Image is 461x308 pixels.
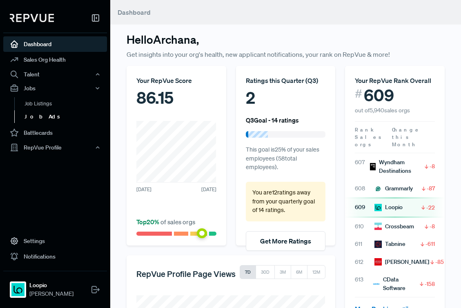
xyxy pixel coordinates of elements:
[392,126,421,148] span: Change this Month
[256,265,275,279] button: 30D
[355,126,374,134] span: Rank
[201,186,216,193] span: [DATE]
[355,203,374,212] span: 609
[425,280,435,288] span: -158
[246,145,326,172] p: This goal is 25 % of your sales employees ( 58 total employees).
[246,231,326,251] button: Get More Ratings
[430,222,435,230] span: -8
[274,265,291,279] button: 3M
[3,249,107,264] a: Notifications
[29,290,73,298] span: [PERSON_NAME]
[374,240,405,248] div: Tabnine
[355,240,374,248] span: 611
[29,281,73,290] strong: Loopio
[364,85,394,105] span: 609
[374,203,403,212] div: Loopio
[374,241,382,248] img: Tabnine
[355,258,374,266] span: 612
[374,222,414,231] div: Crossbeam
[136,85,216,110] div: 86.15
[374,223,382,230] img: Crossbeam
[374,184,413,193] div: Grammarly
[355,275,373,292] span: 613
[3,233,107,249] a: Settings
[374,204,382,211] img: Loopio
[246,116,299,124] h6: Q3 Goal - 14 ratings
[136,76,216,85] div: Your RepVue Score
[3,81,107,95] button: Jobs
[118,8,151,16] span: Dashboard
[3,271,107,301] a: LoopioLoopio[PERSON_NAME]
[425,240,435,248] span: -611
[370,163,376,170] img: Wyndham Destinations
[427,184,435,192] span: -87
[373,280,379,288] img: CData Software
[11,283,24,296] img: Loopio
[426,203,435,212] span: -22
[246,76,326,85] div: Ratings this Quarter ( Q3 )
[14,110,118,123] a: Job Ads
[355,184,374,193] span: 608
[291,265,307,279] button: 6M
[355,134,383,148] span: Sales orgs
[355,85,362,102] span: #
[307,265,325,279] button: 12M
[136,218,160,226] span: Top 20 %
[3,52,107,67] a: Sales Org Health
[355,107,410,114] span: out of 5,940 sales orgs
[370,158,423,175] div: Wyndham Destinations
[3,141,107,154] button: RepVue Profile
[246,85,326,110] div: 2
[127,49,445,59] p: Get insights into your org's health, new applicant notifications, your rank on RepVue & more!
[3,36,107,52] a: Dashboard
[14,97,118,110] a: Job Listings
[252,188,319,215] p: You are 12 ratings away from your quarterly goal of 14 ratings .
[3,125,107,141] a: Battlecards
[355,76,431,85] span: Your RepVue Rank Overall
[435,258,444,266] span: -85
[240,265,256,279] button: 7D
[355,158,370,175] span: 607
[10,14,54,22] img: RepVue
[430,162,435,170] span: -8
[136,269,236,279] h5: RepVue Profile Page Views
[3,67,107,81] button: Talent
[374,258,429,266] div: [PERSON_NAME]
[127,33,445,46] h3: Hello Archana ,
[136,218,195,226] span: of sales orgs
[374,258,382,266] img: Henkel
[373,275,419,292] div: CData Software
[374,185,382,192] img: Grammarly
[136,186,151,193] span: [DATE]
[355,222,374,231] span: 610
